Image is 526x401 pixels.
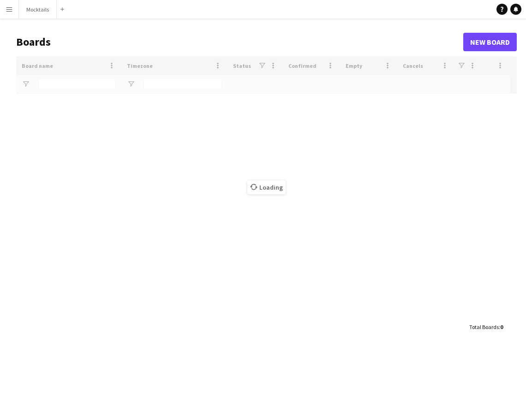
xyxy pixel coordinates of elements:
[469,318,503,336] div: :
[469,323,499,330] span: Total Boards
[19,0,57,18] button: Mocktails
[16,35,463,49] h1: Boards
[463,33,517,51] a: New Board
[247,180,286,194] span: Loading
[500,323,503,330] span: 0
